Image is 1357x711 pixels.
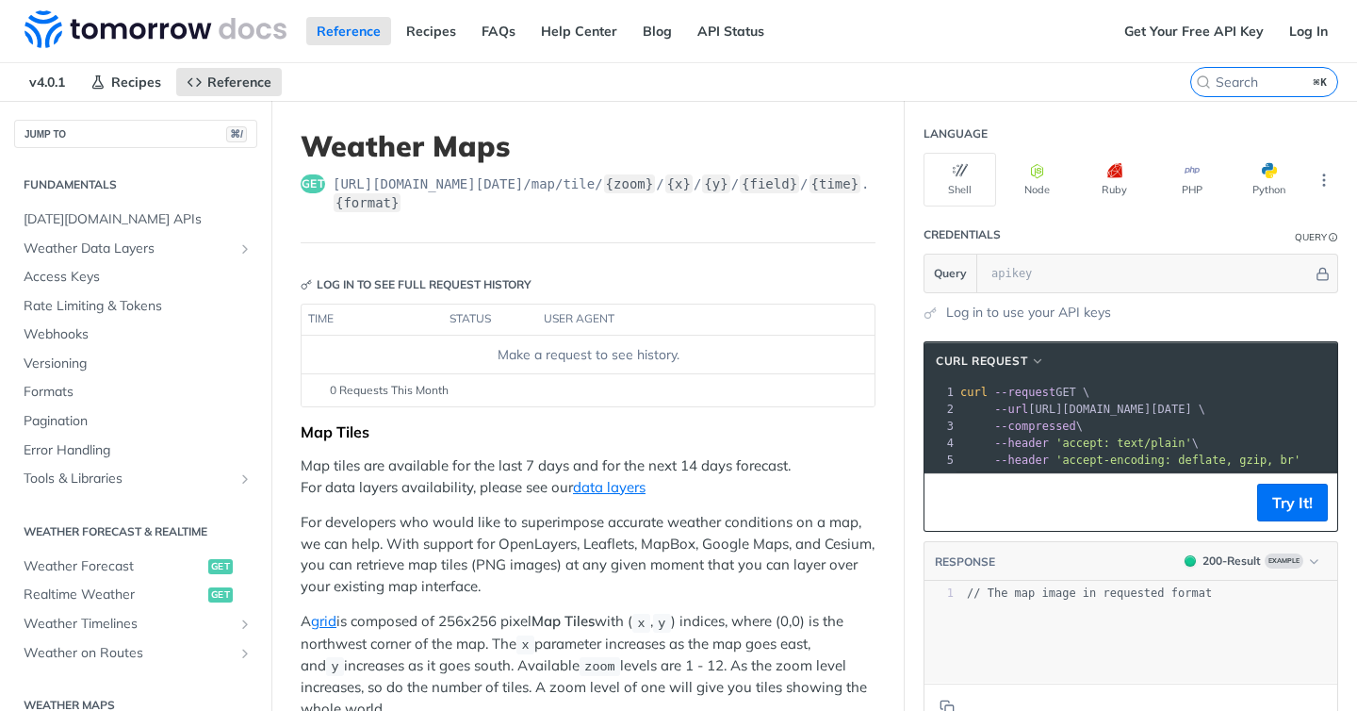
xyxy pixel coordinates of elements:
[960,386,988,399] span: curl
[1078,153,1151,207] button: Ruby
[24,412,253,431] span: Pagination
[1196,74,1211,90] svg: Search
[924,153,996,207] button: Shell
[1055,454,1300,467] span: 'accept-encoding: deflate, gzip, br'
[14,292,257,321] a: Rate Limiting & Tokens
[994,386,1055,399] span: --request
[936,353,1027,370] span: cURL Request
[237,471,253,487] button: Show subpages for Tools & Libraries
[960,437,1199,450] span: \
[809,174,861,193] label: {time}
[334,193,401,212] label: {format}
[924,586,954,602] div: 1
[924,418,956,435] div: 3
[24,586,204,604] span: Realtime Weather
[24,210,253,229] span: [DATE][DOMAIN_NAME] APIs
[960,386,1089,399] span: GET \
[14,176,257,193] h2: Fundamentals
[14,263,257,291] a: Access Keys
[14,553,257,581] a: Weather Forecastget
[924,125,988,142] div: Language
[14,465,257,493] a: Tools & LibrariesShow subpages for Tools & Libraries
[301,276,531,293] div: Log in to see full request history
[331,660,338,674] span: y
[531,612,595,630] strong: Map Tiles
[924,226,1001,243] div: Credentials
[982,255,1313,292] input: apikey
[14,350,257,378] a: Versioning
[19,68,75,96] span: v4.0.1
[934,553,996,571] button: RESPONSE
[1175,552,1328,570] button: 200200-ResultExample
[994,420,1076,433] span: --compressed
[1329,233,1338,242] i: Information
[301,129,875,163] h1: Weather Maps
[1265,554,1303,569] span: Example
[14,378,257,406] a: Formats
[934,265,967,282] span: Query
[25,10,286,48] img: Tomorrow.io Weather API Docs
[176,68,282,96] a: Reference
[471,17,526,45] a: FAQs
[740,174,799,193] label: {field}
[967,587,1212,600] span: // The map image in requested format
[24,240,233,258] span: Weather Data Layers
[208,587,233,603] span: get
[637,616,645,630] span: x
[946,303,1111,322] a: Log in to use your API keys
[924,435,956,452] div: 4
[687,17,775,45] a: API Status
[301,512,875,597] p: For developers who would like to superimpose accurate weather conditions on a map, we can help. W...
[521,638,529,653] span: x
[924,255,977,292] button: Query
[237,241,253,256] button: Show subpages for Weather Data Layers
[14,639,257,668] a: Weather on RoutesShow subpages for Weather on Routes
[111,74,161,91] span: Recipes
[24,441,253,460] span: Error Handling
[24,557,204,576] span: Weather Forecast
[531,17,628,45] a: Help Center
[604,174,656,193] label: {zoom}
[330,382,449,399] span: 0 Requests This Month
[1114,17,1274,45] a: Get Your Free API Key
[14,523,257,540] h2: Weather Forecast & realtime
[309,345,867,365] div: Make a request to see history.
[306,17,391,45] a: Reference
[14,407,257,436] a: Pagination
[1295,230,1327,244] div: Query
[632,17,682,45] a: Blog
[14,120,257,148] button: JUMP TO⌘/
[665,174,693,193] label: {x}
[1055,437,1192,450] span: 'accept: text/plain'
[573,478,646,496] a: data layers
[14,581,257,609] a: Realtime Weatherget
[226,126,247,142] span: ⌘/
[301,422,875,441] div: Map Tiles
[24,615,233,634] span: Weather Timelines
[333,174,875,212] span: https://api.tomorrow.io/v4/map/tile/{zoom}/{x}/{y}/{field}/{time}.{format}
[584,660,614,674] span: zoom
[1233,153,1305,207] button: Python
[301,174,325,193] span: get
[994,454,1049,467] span: --header
[924,401,956,418] div: 2
[994,437,1049,450] span: --header
[24,325,253,344] span: Webhooks
[924,384,956,401] div: 1
[1185,555,1196,567] span: 200
[311,612,336,630] a: grid
[14,610,257,638] a: Weather TimelinesShow subpages for Weather Timelines
[1279,17,1338,45] a: Log In
[1202,553,1261,570] div: 200 - Result
[658,616,665,630] span: y
[24,470,233,488] span: Tools & Libraries
[301,455,875,498] p: Map tiles are available for the last 7 days and for the next 14 days forecast. For data layers av...
[443,305,537,335] th: status
[702,174,729,193] label: {y}
[302,305,443,335] th: time
[1310,166,1338,194] button: More Languages
[80,68,172,96] a: Recipes
[1295,230,1338,244] div: QueryInformation
[960,420,1083,433] span: \
[929,352,1052,371] button: cURL Request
